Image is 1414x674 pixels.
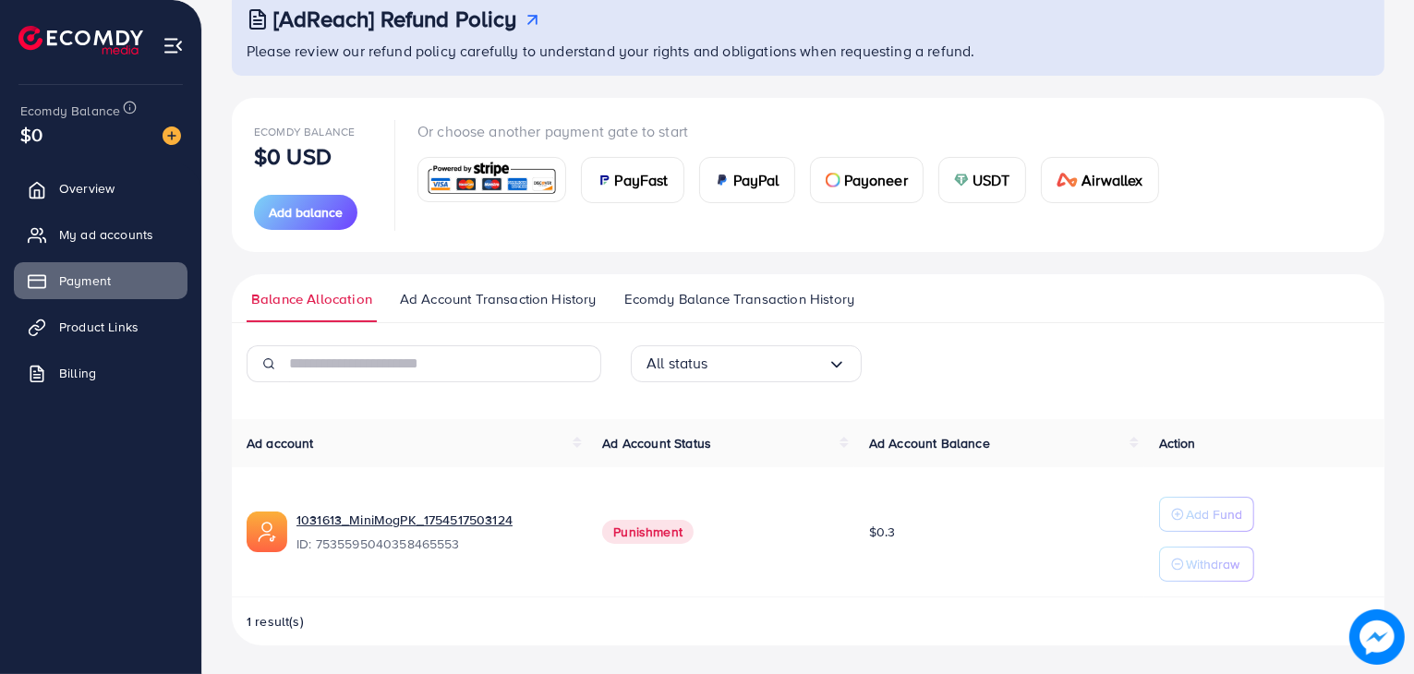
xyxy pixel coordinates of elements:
a: cardUSDT [938,157,1026,203]
a: cardPayoneer [810,157,924,203]
span: USDT [973,169,1010,191]
span: PayPal [733,169,780,191]
img: logo [18,26,143,54]
span: Payment [59,271,111,290]
a: Billing [14,355,187,391]
span: Payoneer [844,169,908,191]
a: cardPayFast [581,157,684,203]
div: <span class='underline'>1031613_MiniMogPK_1754517503124</span></br>7535595040358465553 [296,511,573,553]
img: card [826,173,840,187]
a: Product Links [14,308,187,345]
button: Add balance [254,195,357,230]
a: My ad accounts [14,216,187,253]
a: 1031613_MiniMogPK_1754517503124 [296,511,573,529]
span: ID: 7535595040358465553 [296,535,573,553]
span: Billing [59,364,96,382]
h3: [AdReach] Refund Policy [273,6,517,32]
button: Add Fund [1159,497,1254,532]
a: Payment [14,262,187,299]
img: card [954,173,969,187]
span: 1 result(s) [247,612,304,631]
a: cardPayPal [699,157,795,203]
a: Overview [14,170,187,207]
img: image [163,126,181,145]
span: Ad Account Balance [869,434,990,452]
span: $0.3 [869,523,896,541]
span: PayFast [615,169,669,191]
img: ic-ads-acc.e4c84228.svg [247,512,287,552]
span: Ecomdy Balance [254,124,355,139]
span: Airwallex [1082,169,1142,191]
input: Search for option [708,349,828,378]
span: Punishment [602,520,694,544]
a: cardAirwallex [1041,157,1159,203]
button: Withdraw [1159,547,1254,582]
p: $0 USD [254,145,332,167]
a: card [417,157,566,202]
span: Add balance [269,203,343,222]
span: Ad Account Status [602,434,711,452]
span: Ad account [247,434,314,452]
span: Ecomdy Balance Transaction History [624,289,854,309]
span: Product Links [59,318,139,336]
p: Withdraw [1186,553,1239,575]
span: Overview [59,179,115,198]
span: Balance Allocation [251,289,372,309]
p: Or choose another payment gate to start [417,120,1174,142]
img: image [1349,609,1405,665]
span: Ecomdy Balance [20,102,120,120]
span: My ad accounts [59,225,153,244]
img: card [424,160,560,199]
img: card [597,173,611,187]
img: card [1057,173,1079,187]
span: Action [1159,434,1196,452]
span: All status [647,349,708,378]
span: $0 [20,121,42,148]
img: card [715,173,730,187]
p: Add Fund [1186,503,1242,525]
img: menu [163,35,184,56]
p: Please review our refund policy carefully to understand your rights and obligations when requesti... [247,40,1373,62]
div: Search for option [631,345,862,382]
span: Ad Account Transaction History [400,289,597,309]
